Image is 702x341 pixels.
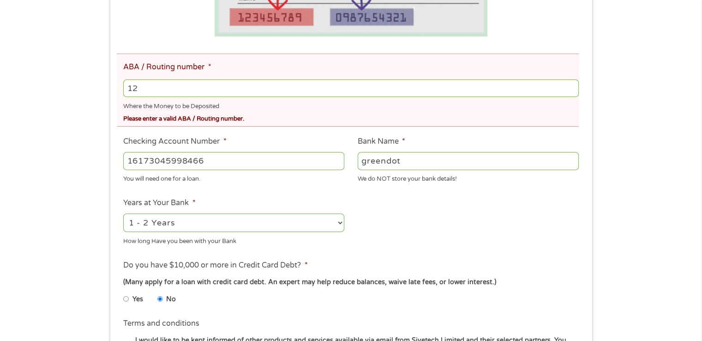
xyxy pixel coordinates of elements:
[123,234,344,246] div: How long Have you been with your Bank
[123,137,226,146] label: Checking Account Number
[358,137,405,146] label: Bank Name
[358,171,579,184] div: We do NOT store your bank details!
[132,294,143,304] label: Yes
[123,99,578,111] div: Where the Money to be Deposited
[123,62,211,72] label: ABA / Routing number
[123,261,307,270] label: Do you have $10,000 or more in Credit Card Debt?
[166,294,176,304] label: No
[123,152,344,170] input: 345634636
[123,319,199,329] label: Terms and conditions
[123,111,578,124] div: Please enter a valid ABA / Routing number.
[123,198,195,208] label: Years at Your Bank
[123,277,578,287] div: (Many apply for a loan with credit card debt. An expert may help reduce balances, waive late fees...
[123,79,578,97] input: 263177916
[123,171,344,184] div: You will need one for a loan.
